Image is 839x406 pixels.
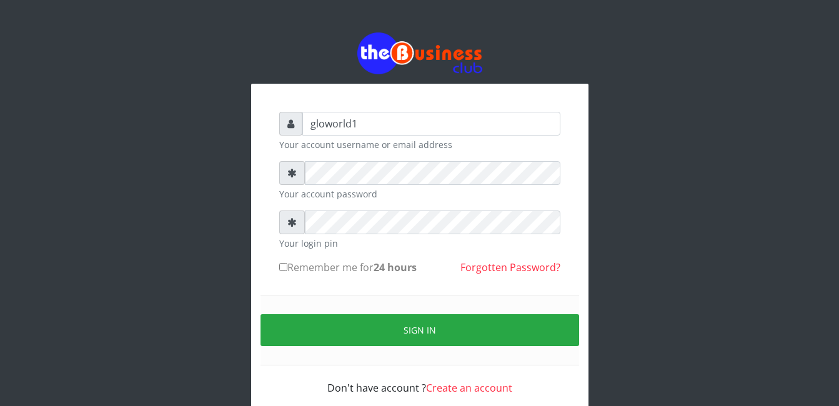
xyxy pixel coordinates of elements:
[279,365,560,395] div: Don't have account ?
[279,138,560,151] small: Your account username or email address
[279,187,560,201] small: Your account password
[261,314,579,346] button: Sign in
[302,112,560,136] input: Username or email address
[460,260,560,274] a: Forgotten Password?
[279,237,560,250] small: Your login pin
[279,263,287,271] input: Remember me for24 hours
[374,260,417,274] b: 24 hours
[426,381,512,395] a: Create an account
[279,260,417,275] label: Remember me for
